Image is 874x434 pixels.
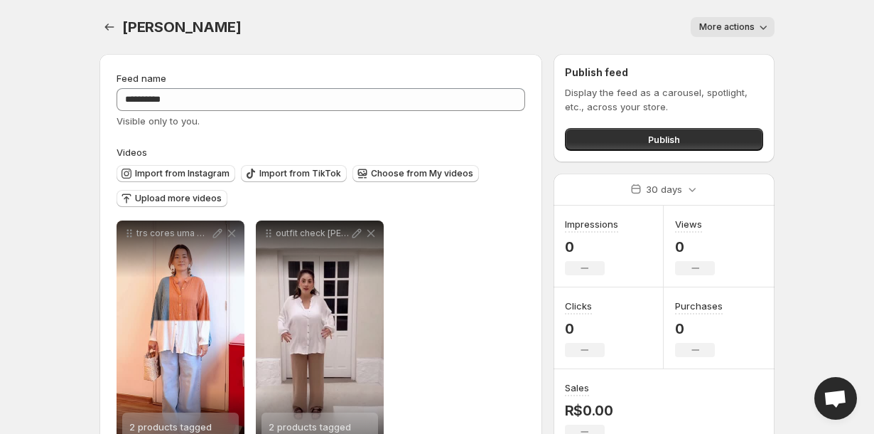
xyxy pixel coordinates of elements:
span: Import from Instagram [135,168,230,179]
button: Settings [99,17,119,37]
h3: Sales [565,381,589,395]
div: Open chat [814,377,857,420]
p: 30 days [646,182,682,196]
p: Display the feed as a carousel, spotlight, etc., across your store. [565,85,763,114]
span: Import from TikTok [259,168,341,179]
h3: Purchases [675,299,723,313]
button: Choose from My videos [352,165,479,182]
span: More actions [699,21,755,33]
p: trs cores uma mesma essncia leveza que atravessa [PERSON_NAME] e abraa rotinas desde o lanamento ... [136,228,210,239]
span: Upload more videos [135,193,222,204]
span: Feed name [117,73,166,84]
p: outfit check [PERSON_NAME] com a [PERSON_NAME] que parece bsica at voc ver no corpo a camisa [PER... [276,228,350,239]
button: Upload more videos [117,190,227,207]
h3: Clicks [565,299,592,313]
h2: Publish feed [565,65,763,80]
span: 2 products tagged [269,421,351,433]
p: 0 [565,238,618,255]
p: 0 [675,320,723,337]
p: 0 [565,320,605,337]
button: More actions [691,17,775,37]
span: Visible only to you. [117,115,200,127]
button: Publish [565,128,763,151]
span: [PERSON_NAME] [122,18,241,36]
p: R$0.00 [565,402,613,419]
h3: Impressions [565,217,618,231]
button: Import from Instagram [117,165,235,182]
button: Import from TikTok [241,165,347,182]
span: Choose from My videos [371,168,473,179]
span: 2 products tagged [129,421,212,433]
h3: Views [675,217,702,231]
p: 0 [675,238,715,255]
span: Videos [117,147,147,158]
span: Publish [648,132,680,147]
